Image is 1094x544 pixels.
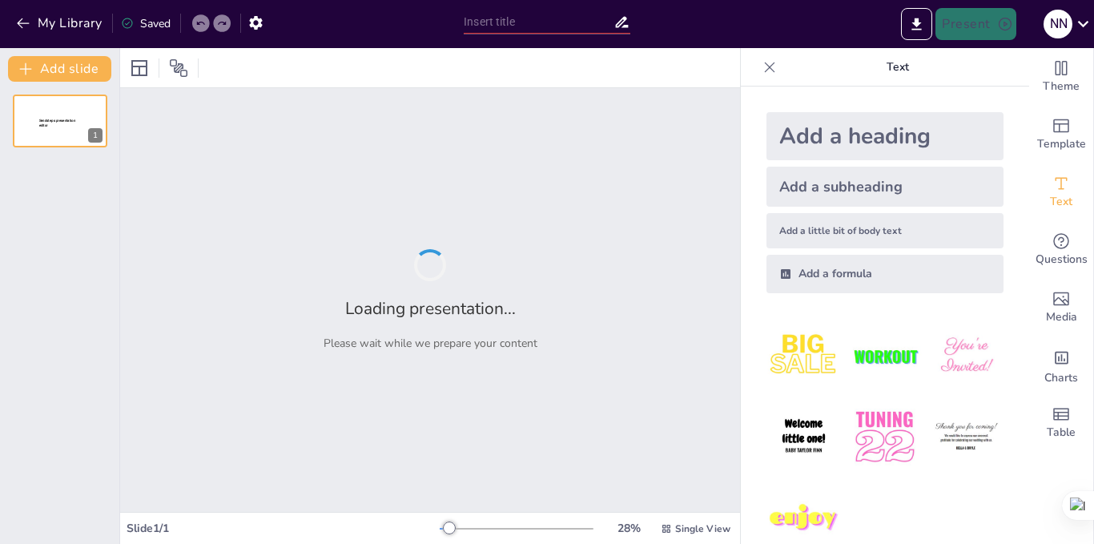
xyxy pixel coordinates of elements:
[766,167,1004,207] div: Add a subheading
[169,58,188,78] span: Position
[8,56,111,82] button: Add slide
[121,16,171,31] div: Saved
[1029,394,1093,452] div: Add a table
[1037,135,1086,153] span: Template
[13,95,107,147] div: 1
[345,297,516,320] h2: Loading presentation...
[847,319,922,393] img: 2.jpeg
[127,55,152,81] div: Layout
[675,522,730,535] span: Single View
[766,319,841,393] img: 1.jpeg
[464,10,613,34] input: Insert title
[1044,10,1072,38] div: N N
[1029,336,1093,394] div: Add charts and graphs
[766,255,1004,293] div: Add a formula
[1047,424,1076,441] span: Table
[324,336,537,351] p: Please wait while we prepare your content
[847,400,922,474] img: 5.jpeg
[88,128,103,143] div: 1
[929,319,1004,393] img: 3.jpeg
[766,112,1004,160] div: Add a heading
[1029,221,1093,279] div: Get real-time input from your audience
[12,10,109,36] button: My Library
[766,400,841,474] img: 4.jpeg
[1036,251,1088,268] span: Questions
[1043,78,1080,95] span: Theme
[935,8,1016,40] button: Present
[127,521,440,536] div: Slide 1 / 1
[1029,106,1093,163] div: Add ready made slides
[929,400,1004,474] img: 6.jpeg
[782,48,1013,87] p: Text
[609,521,648,536] div: 28 %
[1050,193,1072,211] span: Text
[1029,279,1093,336] div: Add images, graphics, shapes or video
[1046,308,1077,326] span: Media
[901,8,932,40] button: Export to PowerPoint
[1044,369,1078,387] span: Charts
[1029,48,1093,106] div: Change the overall theme
[1044,8,1072,40] button: N N
[766,213,1004,248] div: Add a little bit of body text
[1029,163,1093,221] div: Add text boxes
[39,119,75,127] span: Sendsteps presentation editor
